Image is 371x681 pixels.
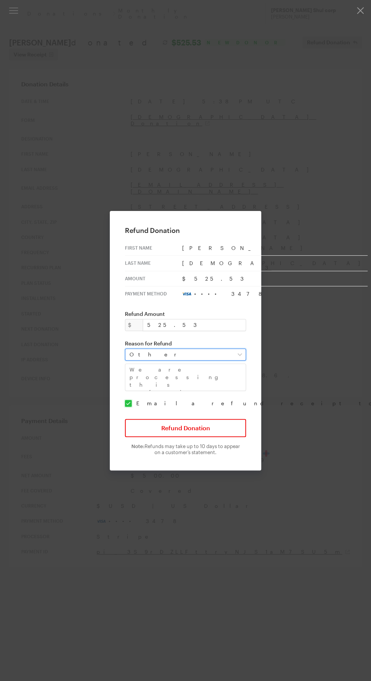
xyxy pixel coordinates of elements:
th: Payment Method [125,286,182,301]
h2: Refund Donation [125,226,246,234]
td: [PERSON_NAME] [182,241,368,256]
th: Amount [125,271,182,286]
th: Last Name [125,256,182,271]
td: •••• 3478 [182,286,368,301]
td: Your gift receipt is attached [150,221,225,228]
a: Make a New Donation [140,171,231,192]
em: Note: [131,443,145,449]
td: Your Generous Gift Benefits the Work of [PERSON_NAME] Shul corp [72,100,299,137]
img: 1000161191.png [156,35,215,73]
div: $ [125,319,143,331]
span: Manage My Recurring Donation [149,287,222,292]
th: First Name [125,241,182,256]
a: Powered byGiveForms [154,306,217,311]
td: Thank you for your generous gift of $525.53 to [PERSON_NAME] Shul corp. [92,137,279,154]
td: [DEMOGRAPHIC_DATA] [182,256,368,271]
label: Refund Amount [125,311,246,317]
label: Reason for Refund [125,340,246,347]
td: $525.53 [182,271,368,286]
button: Refund Donation [125,419,246,437]
div: Refunds may take up to 10 days to appear on a customer’s statement. [125,443,246,455]
span: [PERSON_NAME] Shul corp [STREET_ADDRESS] [GEOGRAPHIC_DATA], [US_STATE] 33498 [139,252,232,272]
